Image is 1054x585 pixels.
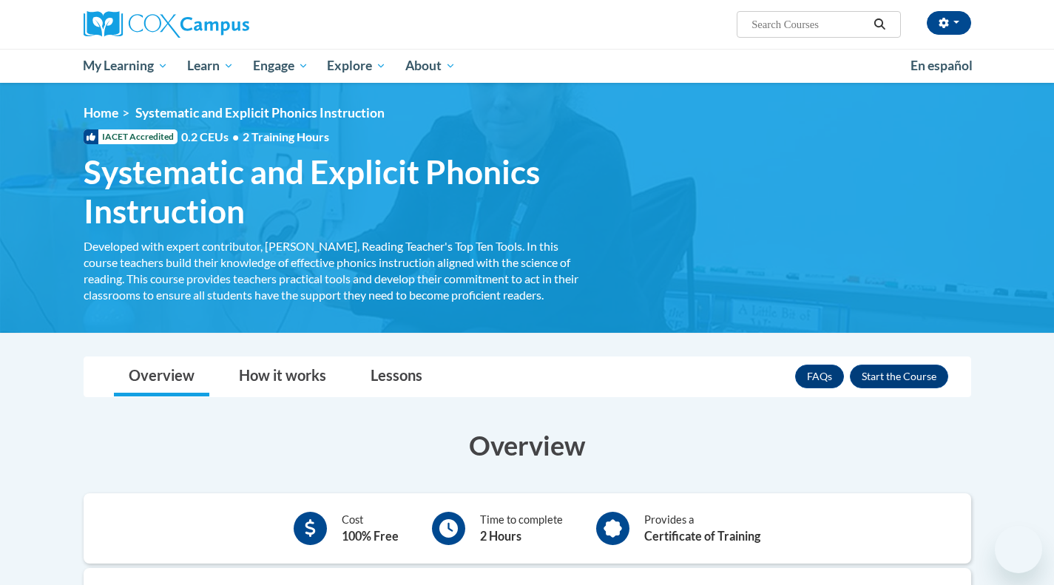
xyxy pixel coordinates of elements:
span: En español [911,58,973,73]
button: Enroll [850,365,948,388]
button: Account Settings [927,11,971,35]
a: About [396,49,465,83]
a: Cox Campus [84,11,365,38]
a: Explore [317,49,396,83]
span: About [405,57,456,75]
span: My Learning [83,57,168,75]
div: Provides a [644,512,760,545]
a: Engage [243,49,318,83]
span: Learn [187,57,234,75]
b: Certificate of Training [644,529,760,543]
a: Overview [114,357,209,396]
span: Systematic and Explicit Phonics Instruction [135,105,385,121]
img: Cox Campus [84,11,249,38]
span: 0.2 CEUs [181,129,329,145]
a: En español [901,50,982,81]
a: Home [84,105,118,121]
span: 2 Training Hours [243,129,329,143]
a: FAQs [795,365,844,388]
div: Time to complete [480,512,563,545]
span: Engage [253,57,308,75]
span: Explore [327,57,386,75]
a: My Learning [74,49,178,83]
b: 100% Free [342,529,399,543]
div: Cost [342,512,399,545]
span: • [232,129,239,143]
span: Systematic and Explicit Phonics Instruction [84,152,594,231]
a: Lessons [356,357,437,396]
span: IACET Accredited [84,129,178,144]
b: 2 Hours [480,529,521,543]
div: Developed with expert contributor, [PERSON_NAME], Reading Teacher's Top Ten Tools. In this course... [84,238,594,303]
h3: Overview [84,427,971,464]
a: How it works [224,357,341,396]
input: Search Courses [750,16,868,33]
iframe: Button to launch messaging window [995,526,1042,573]
button: Search [868,16,891,33]
a: Learn [178,49,243,83]
div: Main menu [61,49,993,83]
